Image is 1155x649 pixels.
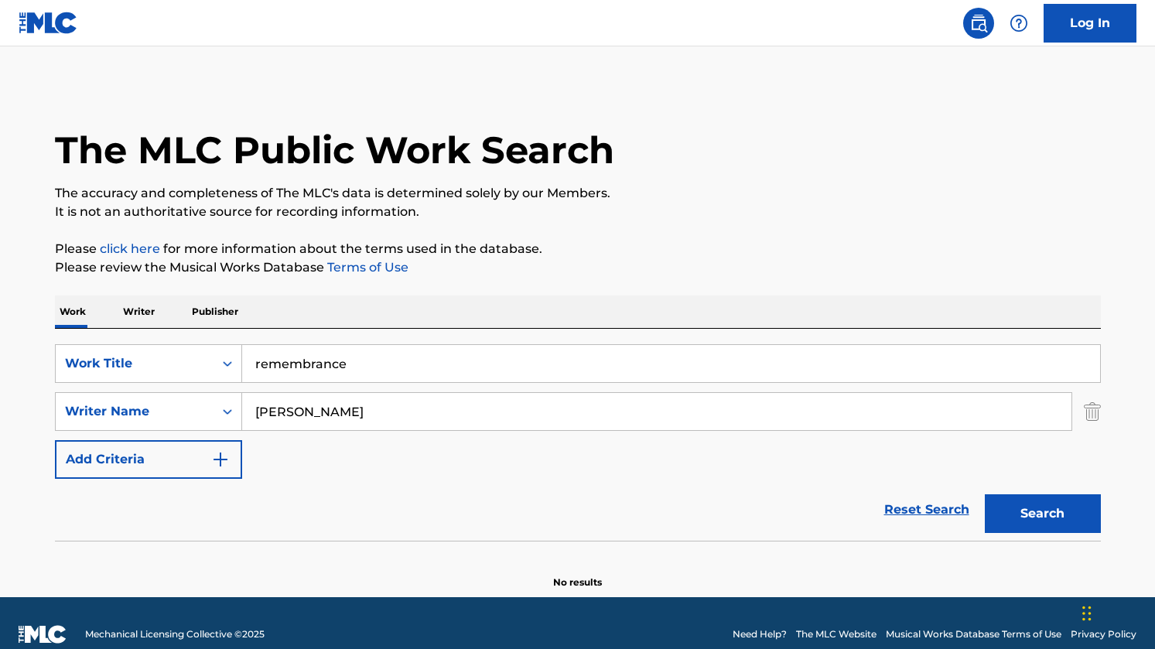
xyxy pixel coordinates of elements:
[1084,392,1101,431] img: Delete Criterion
[886,627,1061,641] a: Musical Works Database Terms of Use
[1082,590,1092,637] div: Drag
[55,240,1101,258] p: Please for more information about the terms used in the database.
[796,627,877,641] a: The MLC Website
[187,295,243,328] p: Publisher
[1044,4,1136,43] a: Log In
[985,494,1101,533] button: Search
[211,450,230,469] img: 9d2ae6d4665cec9f34b9.svg
[19,12,78,34] img: MLC Logo
[1078,575,1155,649] iframe: Chat Widget
[55,184,1101,203] p: The accuracy and completeness of The MLC's data is determined solely by our Members.
[65,402,204,421] div: Writer Name
[65,354,204,373] div: Work Title
[55,258,1101,277] p: Please review the Musical Works Database
[1003,8,1034,39] div: Help
[55,295,91,328] p: Work
[55,440,242,479] button: Add Criteria
[55,203,1101,221] p: It is not an authoritative source for recording information.
[55,344,1101,541] form: Search Form
[19,625,67,644] img: logo
[733,627,787,641] a: Need Help?
[118,295,159,328] p: Writer
[100,241,160,256] a: click here
[324,260,408,275] a: Terms of Use
[1071,627,1136,641] a: Privacy Policy
[55,127,614,173] h1: The MLC Public Work Search
[85,627,265,641] span: Mechanical Licensing Collective © 2025
[963,8,994,39] a: Public Search
[1010,14,1028,32] img: help
[969,14,988,32] img: search
[553,557,602,589] p: No results
[877,493,977,527] a: Reset Search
